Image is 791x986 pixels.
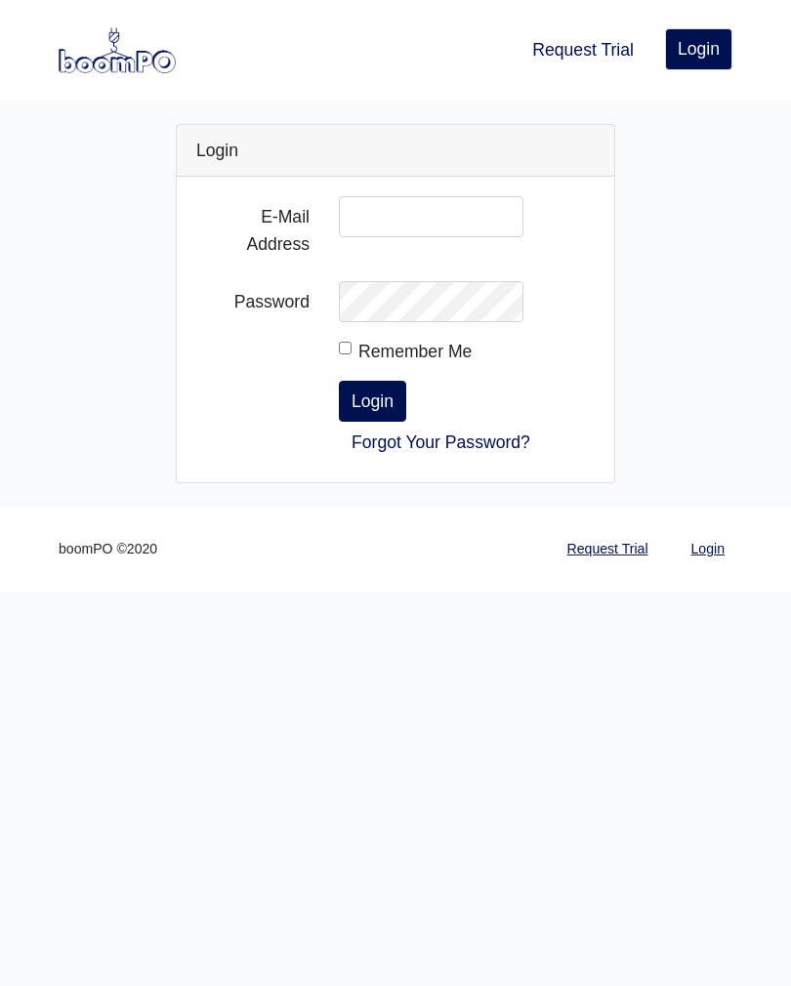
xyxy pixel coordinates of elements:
a: Login [665,28,732,69]
label: Password [182,281,324,322]
label: E-Mail Address [182,196,324,265]
a: Login [684,530,732,568]
a: Request Trial [560,530,656,568]
a: Forgot Your Password? [339,422,543,463]
label: Remember Me [358,338,472,365]
img: boomPO [59,27,176,72]
button: Login [339,381,406,422]
a: Request Trial [524,28,642,71]
div: Login [177,125,614,177]
small: boomPO ©2020 [59,538,157,560]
